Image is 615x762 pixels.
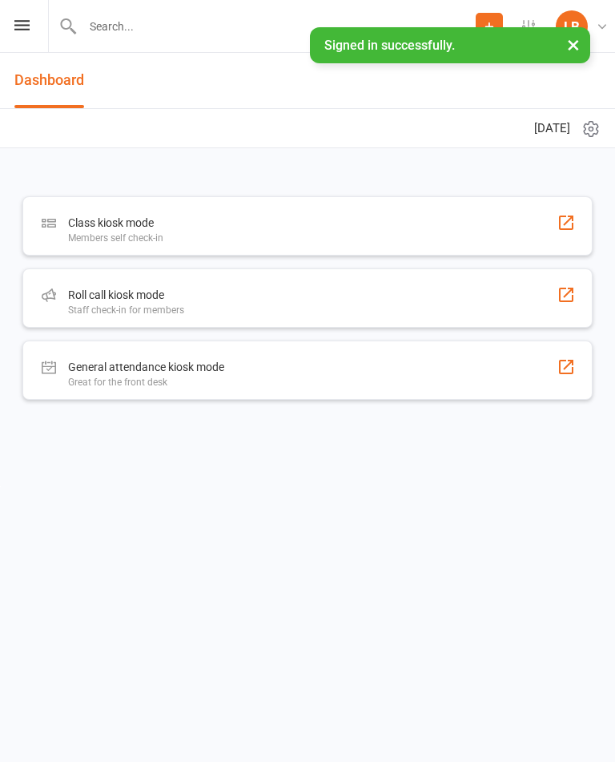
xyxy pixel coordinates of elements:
div: Great for the front desk [68,377,224,388]
a: Dashboard [14,53,84,108]
div: Roll call kiosk mode [68,285,184,304]
div: LB [556,10,588,42]
div: General attendance kiosk mode [68,357,224,377]
input: Search... [78,15,476,38]
div: Members self check-in [68,232,163,244]
div: Class kiosk mode [68,213,163,232]
span: Signed in successfully. [324,38,455,53]
div: Staff check-in for members [68,304,184,316]
span: [DATE] [534,119,570,138]
button: × [559,27,588,62]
